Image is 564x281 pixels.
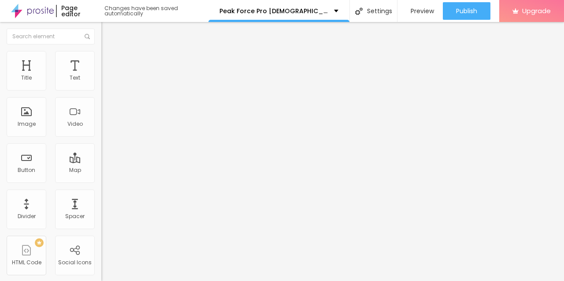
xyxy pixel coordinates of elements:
[411,7,434,15] span: Preview
[18,121,36,127] div: Image
[18,167,35,173] div: Button
[56,5,96,17] div: Page editor
[355,7,363,15] img: Icone
[104,6,208,16] div: Changes have been saved automatically
[397,2,443,20] button: Preview
[67,121,83,127] div: Video
[85,34,90,39] img: Icone
[58,259,92,266] div: Social Icons
[65,213,85,219] div: Spacer
[443,2,490,20] button: Publish
[18,213,36,219] div: Divider
[69,167,81,173] div: Map
[456,7,477,15] span: Publish
[522,7,551,15] span: Upgrade
[21,75,32,81] div: Title
[70,75,80,81] div: Text
[12,259,41,266] div: HTML Code
[101,22,564,281] iframe: Editor
[7,29,95,44] input: Search element
[219,8,327,14] p: Peak Force Pro [DEMOGRAPHIC_DATA][MEDICAL_DATA] [GEOGRAPHIC_DATA] For [MEDICAL_DATA].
